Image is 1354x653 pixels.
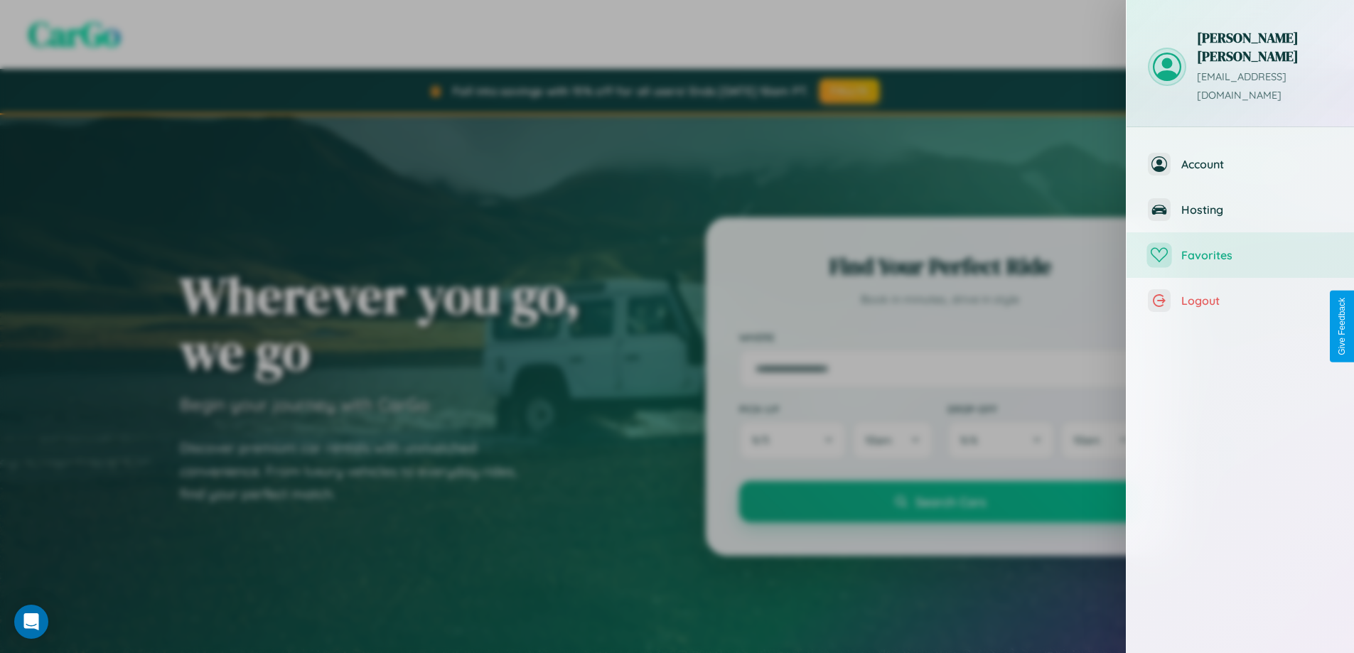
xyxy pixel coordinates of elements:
span: Hosting [1181,203,1333,217]
div: Open Intercom Messenger [14,605,48,639]
span: Account [1181,157,1333,171]
button: Account [1127,141,1354,187]
p: [EMAIL_ADDRESS][DOMAIN_NAME] [1197,68,1333,105]
span: Favorites [1181,248,1333,262]
div: Give Feedback [1337,298,1347,355]
button: Logout [1127,278,1354,323]
h3: [PERSON_NAME] [PERSON_NAME] [1197,28,1333,65]
button: Hosting [1127,187,1354,232]
button: Favorites [1127,232,1354,278]
span: Logout [1181,293,1333,308]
